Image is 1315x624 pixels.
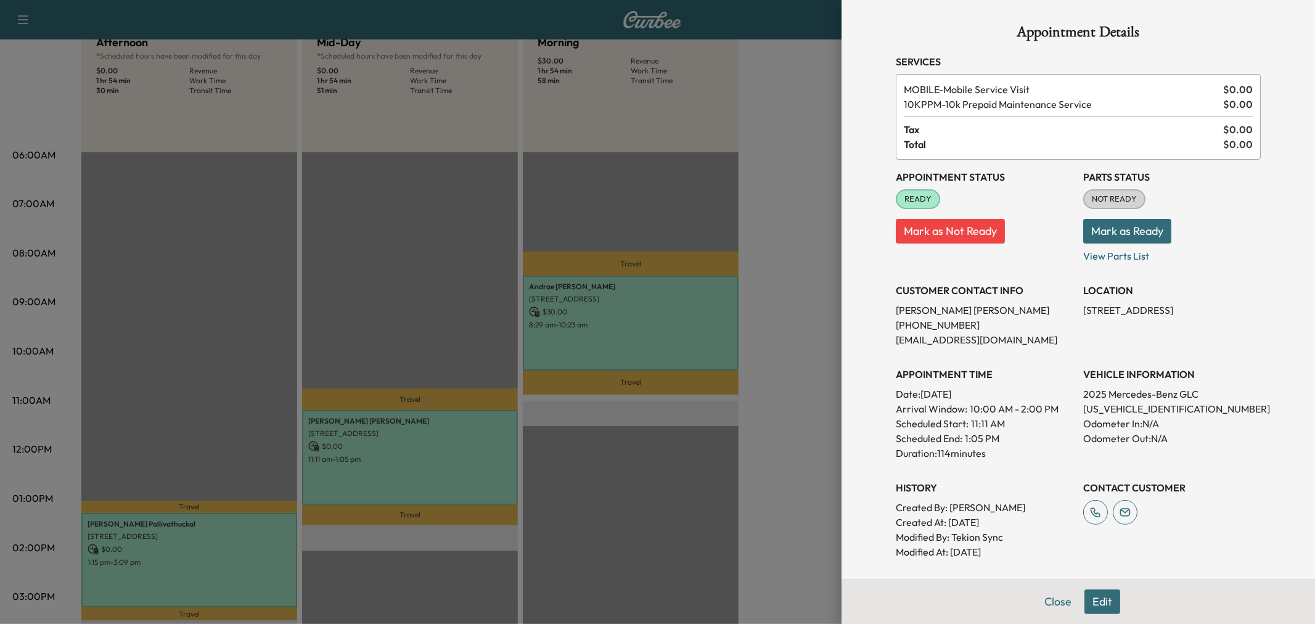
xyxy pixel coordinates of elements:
h3: CUSTOMER CONTACT INFO [896,283,1073,298]
p: Odometer Out: N/A [1083,431,1261,446]
p: Modified By : Tekion Sync [896,530,1073,544]
span: $ 0.00 [1223,122,1253,137]
h3: Services [896,54,1261,69]
h3: LOCATION [1083,283,1261,298]
p: [EMAIL_ADDRESS][DOMAIN_NAME] [896,332,1073,347]
p: Scheduled End: [896,431,962,446]
p: Scheduled Start: [896,416,969,431]
span: NOT READY [1084,193,1144,205]
span: $ 0.00 [1223,137,1253,152]
button: Edit [1084,589,1120,614]
span: 10:00 AM - 2:00 PM [970,401,1059,416]
p: Odometer In: N/A [1083,416,1261,431]
p: [PERSON_NAME] [PERSON_NAME] [896,303,1073,318]
p: Duration: 114 minutes [896,446,1073,461]
span: Total [904,137,1223,152]
h3: CONTACT CUSTOMER [1083,480,1261,495]
p: [US_VEHICLE_IDENTIFICATION_NUMBER] [1083,401,1261,416]
h3: Parts Status [1083,170,1261,184]
p: Created By : [PERSON_NAME] [896,500,1073,515]
h3: History [896,480,1073,495]
p: [STREET_ADDRESS] [1083,303,1261,318]
h3: APPOINTMENT TIME [896,367,1073,382]
span: Mobile Service Visit [904,82,1218,97]
p: Arrival Window: [896,401,1073,416]
button: Close [1036,589,1079,614]
p: [PHONE_NUMBER] [896,318,1073,332]
p: 11:11 AM [971,416,1005,431]
p: 1:05 PM [965,431,999,446]
h3: Appointment Status [896,170,1073,184]
button: Mark as Ready [1083,219,1171,244]
span: READY [897,193,939,205]
span: $ 0.00 [1223,82,1253,97]
p: 2025 Mercedes-Benz GLC [1083,387,1261,401]
button: Mark as Not Ready [896,219,1005,244]
p: Modified At : [DATE] [896,544,1073,559]
span: Tax [904,122,1223,137]
span: 10k Prepaid Maintenance Service [904,97,1218,112]
h3: VEHICLE INFORMATION [1083,367,1261,382]
p: View Parts List [1083,244,1261,263]
h1: Appointment Details [896,25,1261,44]
span: $ 0.00 [1223,97,1253,112]
p: Date: [DATE] [896,387,1073,401]
p: Created At : [DATE] [896,515,1073,530]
